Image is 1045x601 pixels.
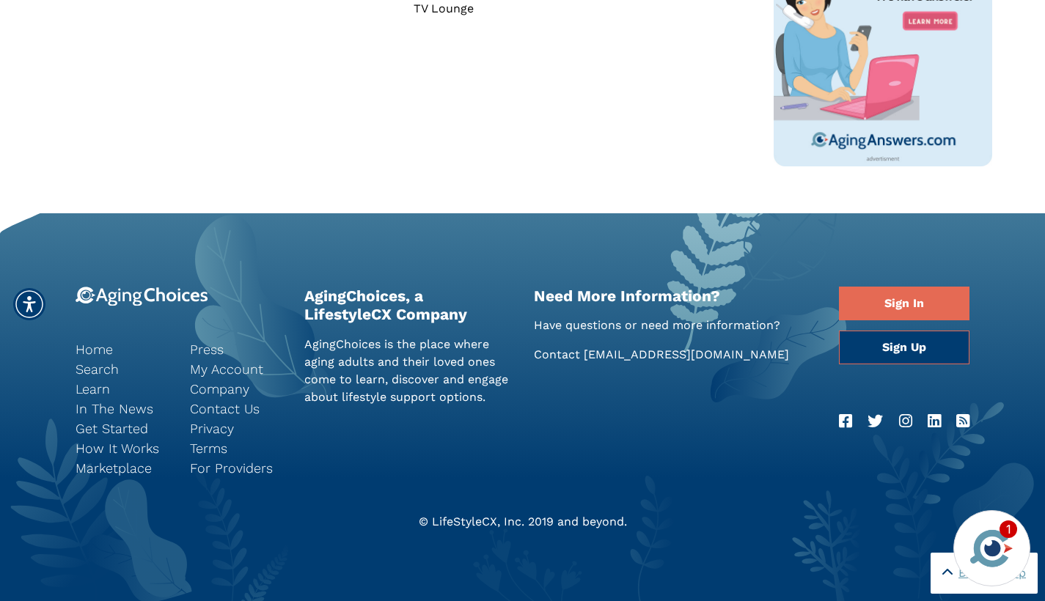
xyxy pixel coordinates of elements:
[839,410,852,433] a: Facebook
[304,336,512,406] p: AgingChoices is the place where aging adults and their loved ones come to learn, discover and eng...
[534,317,818,334] p: Have questions or need more information?
[584,347,789,361] a: [EMAIL_ADDRESS][DOMAIN_NAME]
[534,287,818,305] h2: Need More Information?
[899,410,912,433] a: Instagram
[839,287,969,320] a: Sign In
[304,287,512,323] h2: AgingChoices, a LifestyleCX Company
[839,331,969,364] a: Sign Up
[76,287,208,306] img: 9-logo.svg
[958,564,1026,582] span: Back to Top
[76,379,168,399] a: Learn
[76,399,168,419] a: In The News
[956,410,969,433] a: RSS Feed
[534,346,818,364] p: Contact
[1000,520,1017,538] div: 1
[414,3,752,15] div: TV Lounge
[76,438,168,458] a: How It Works
[190,419,282,438] a: Privacy
[868,410,883,433] a: Twitter
[13,288,45,320] div: Accessibility Menu
[190,399,282,419] a: Contact Us
[76,458,168,478] a: Marketplace
[76,359,168,379] a: Search
[190,438,282,458] a: Terms
[967,523,1016,573] img: avatar
[190,458,282,478] a: For Providers
[190,379,282,399] a: Company
[190,359,282,379] a: My Account
[928,410,941,433] a: LinkedIn
[76,339,168,359] a: Home
[65,513,981,531] div: © LifeStyleCX, Inc. 2019 and beyond.
[76,419,168,438] a: Get Started
[190,339,282,359] a: Press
